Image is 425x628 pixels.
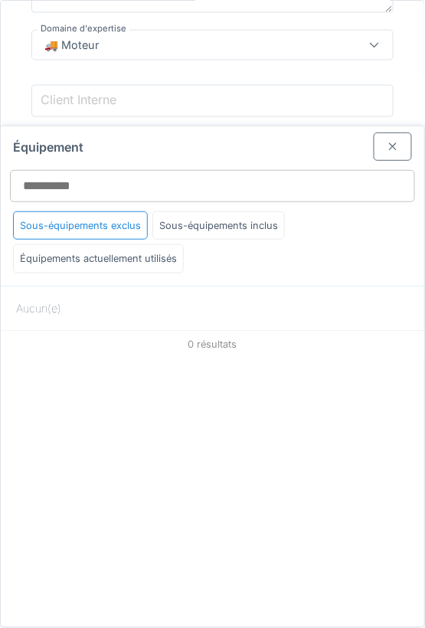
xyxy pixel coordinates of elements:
[1,330,424,358] div: 0 résultats
[1,286,424,331] div: Aucun(e)
[13,244,184,273] div: Équipements actuellement utilisés
[13,211,148,240] div: Sous-équipements exclus
[38,91,119,110] label: Client Interne
[38,22,129,35] label: Domaine d'expertise
[38,37,105,54] div: 🚚 Moteur
[1,126,424,161] div: Équipement
[152,211,285,240] div: Sous-équipements inclus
